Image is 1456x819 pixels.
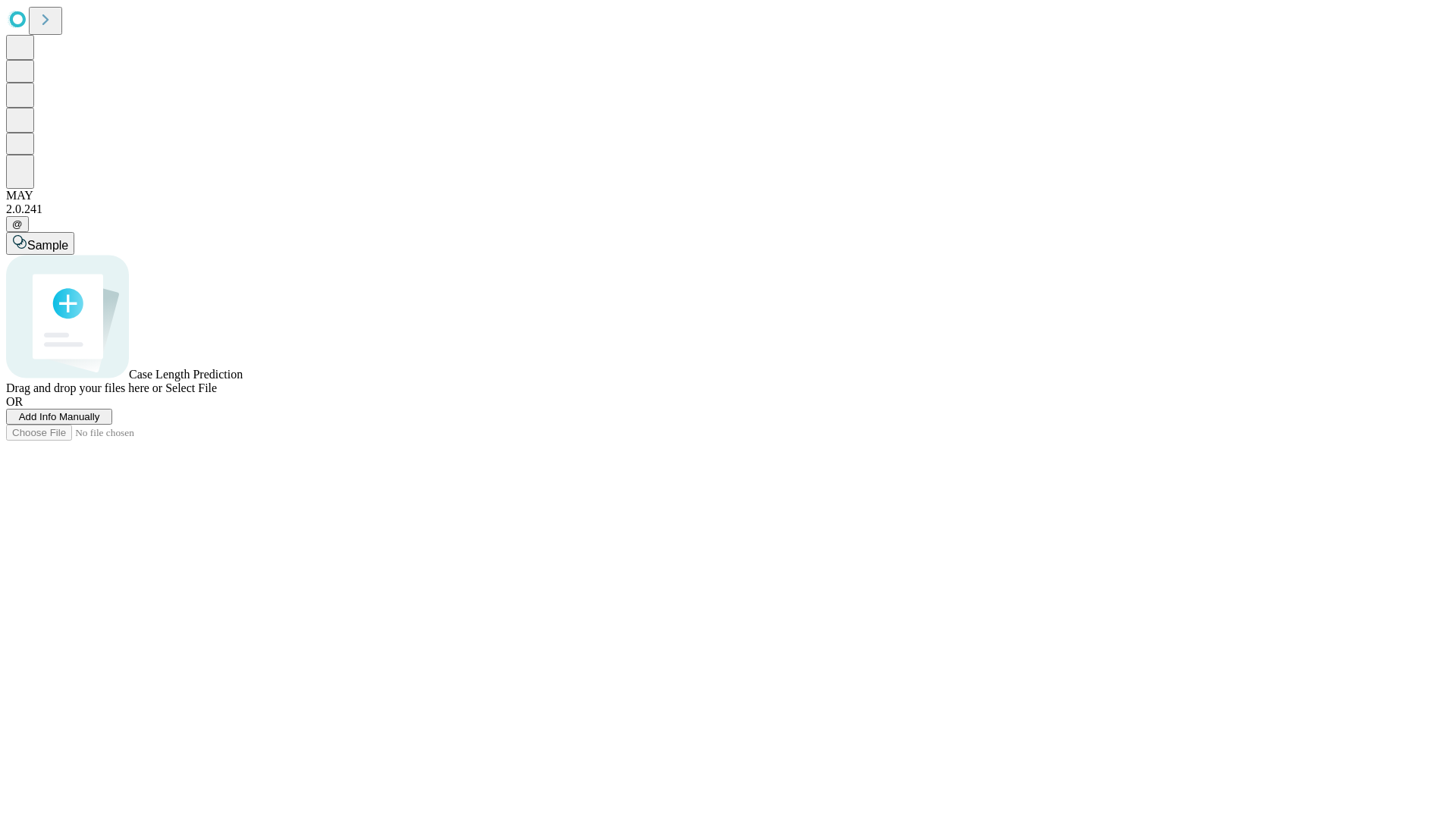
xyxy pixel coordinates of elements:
span: Add Info Manually [19,411,100,422]
span: Case Length Prediction [129,368,243,381]
button: Sample [6,232,74,255]
span: Select File [165,381,217,394]
div: MAY [6,189,1450,202]
button: @ [6,216,29,232]
span: Sample [27,239,68,252]
span: @ [12,218,23,230]
span: OR [6,395,23,408]
button: Add Info Manually [6,409,112,425]
span: Drag and drop your files here or [6,381,162,394]
div: 2.0.241 [6,202,1450,216]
